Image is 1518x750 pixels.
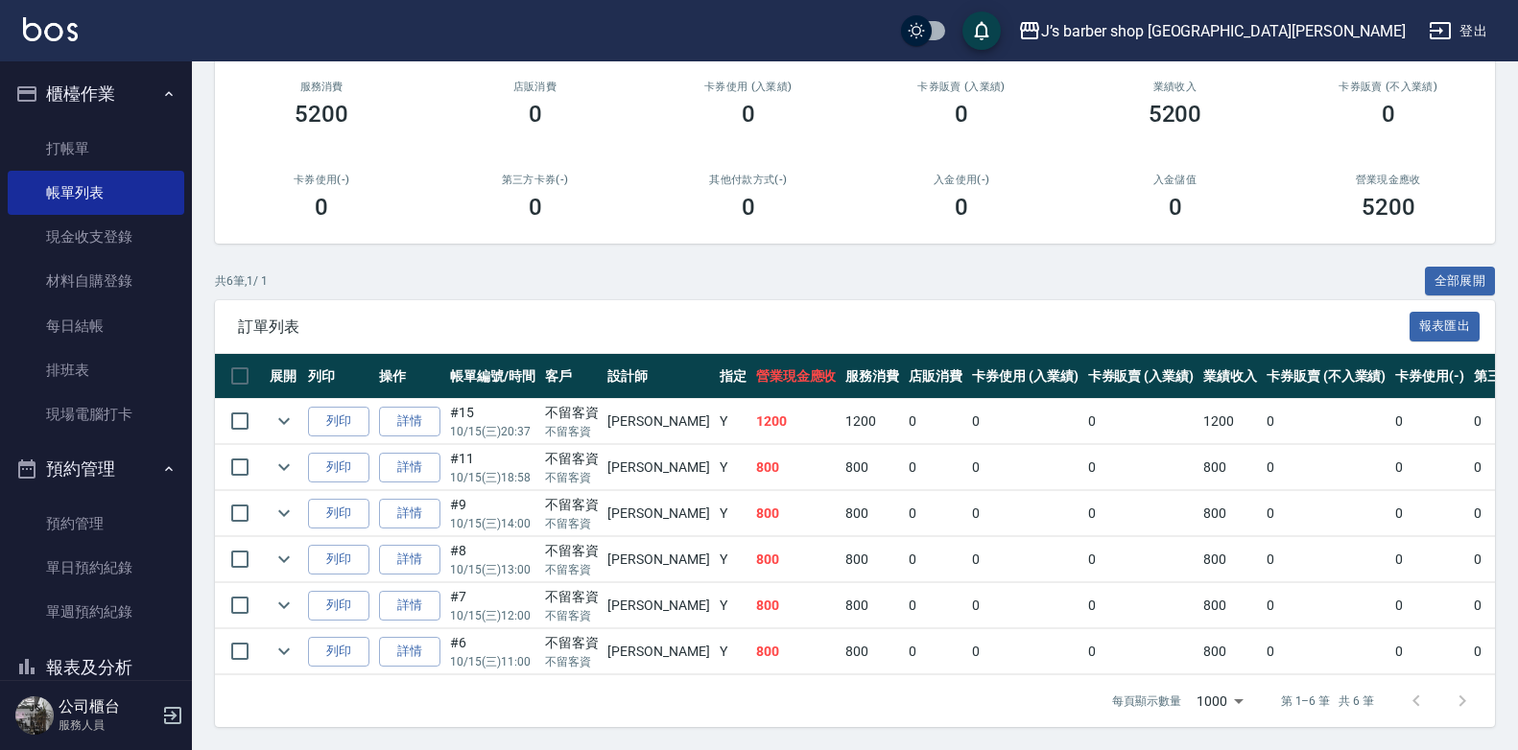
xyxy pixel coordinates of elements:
[841,537,904,582] td: 800
[445,537,540,582] td: #8
[540,354,604,399] th: 客戶
[1198,583,1262,628] td: 800
[841,583,904,628] td: 800
[967,399,1083,444] td: 0
[529,194,542,221] h3: 0
[715,583,751,628] td: Y
[545,423,599,440] p: 不留客資
[1390,537,1469,582] td: 0
[1390,399,1469,444] td: 0
[1091,174,1258,186] h2: 入金儲值
[1083,399,1199,444] td: 0
[742,194,755,221] h3: 0
[1083,537,1199,582] td: 0
[955,101,968,128] h3: 0
[1169,194,1182,221] h3: 0
[308,637,369,667] button: 列印
[715,445,751,490] td: Y
[1083,445,1199,490] td: 0
[23,17,78,41] img: Logo
[1305,174,1472,186] h2: 營業現金應收
[1091,81,1258,93] h2: 業績收入
[8,392,184,436] a: 現場電腦打卡
[1083,629,1199,674] td: 0
[270,499,298,527] button: expand row
[967,583,1083,628] td: 0
[751,537,842,582] td: 800
[8,127,184,171] a: 打帳單
[715,354,751,399] th: 指定
[545,403,599,423] div: 不留客資
[8,348,184,392] a: 排班表
[8,171,184,215] a: 帳單列表
[545,607,599,624] p: 不留客資
[603,491,714,536] td: [PERSON_NAME]
[665,81,832,93] h2: 卡券使用 (入業績)
[751,491,842,536] td: 800
[545,633,599,653] div: 不留客資
[841,445,904,490] td: 800
[445,445,540,490] td: #11
[270,637,298,666] button: expand row
[445,354,540,399] th: 帳單編號/時間
[1010,12,1413,51] button: J’s barber shop [GEOGRAPHIC_DATA][PERSON_NAME]
[379,545,440,574] a: 詳情
[545,515,599,532] p: 不留客資
[904,629,967,674] td: 0
[445,629,540,674] td: #6
[445,491,540,536] td: #9
[904,445,967,490] td: 0
[751,399,842,444] td: 1200
[445,399,540,444] td: #15
[59,697,156,716] h5: 公司櫃台
[303,354,374,399] th: 列印
[1262,537,1390,582] td: 0
[308,545,369,574] button: 列印
[1198,629,1262,674] td: 800
[1410,312,1481,341] button: 報表匯出
[379,591,440,621] a: 詳情
[15,696,54,735] img: Person
[742,101,755,128] h3: 0
[270,591,298,620] button: expand row
[8,444,184,494] button: 預約管理
[878,174,1045,186] h2: 入金使用(-)
[8,643,184,692] button: 報表及分析
[962,12,1001,50] button: save
[1198,354,1262,399] th: 業績收入
[8,215,184,259] a: 現金收支登錄
[1262,354,1390,399] th: 卡券販賣 (不入業績)
[379,453,440,482] a: 詳情
[450,653,535,670] p: 10/15 (三) 11:00
[603,354,714,399] th: 設計師
[1262,399,1390,444] td: 0
[238,317,1410,337] span: 訂單列表
[379,407,440,436] a: 詳情
[238,81,405,93] h3: 服務消費
[308,453,369,482] button: 列印
[1262,629,1390,674] td: 0
[1262,445,1390,490] td: 0
[8,69,184,119] button: 櫃檯作業
[450,515,535,532] p: 10/15 (三) 14:00
[751,445,842,490] td: 800
[1112,692,1181,710] p: 每頁顯示數量
[1281,692,1374,710] p: 第 1–6 筆 共 6 筆
[529,101,542,128] h3: 0
[308,591,369,621] button: 列印
[603,583,714,628] td: [PERSON_NAME]
[967,491,1083,536] td: 0
[450,561,535,578] p: 10/15 (三) 13:00
[1421,13,1495,49] button: 登出
[1189,675,1250,727] div: 1000
[603,629,714,674] td: [PERSON_NAME]
[308,499,369,528] button: 列印
[904,399,967,444] td: 0
[1390,583,1469,628] td: 0
[8,590,184,634] a: 單週預約紀錄
[1198,537,1262,582] td: 800
[1041,19,1406,43] div: J’s barber shop [GEOGRAPHIC_DATA][PERSON_NAME]
[603,399,714,444] td: [PERSON_NAME]
[450,607,535,624] p: 10/15 (三) 12:00
[1390,354,1469,399] th: 卡券使用(-)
